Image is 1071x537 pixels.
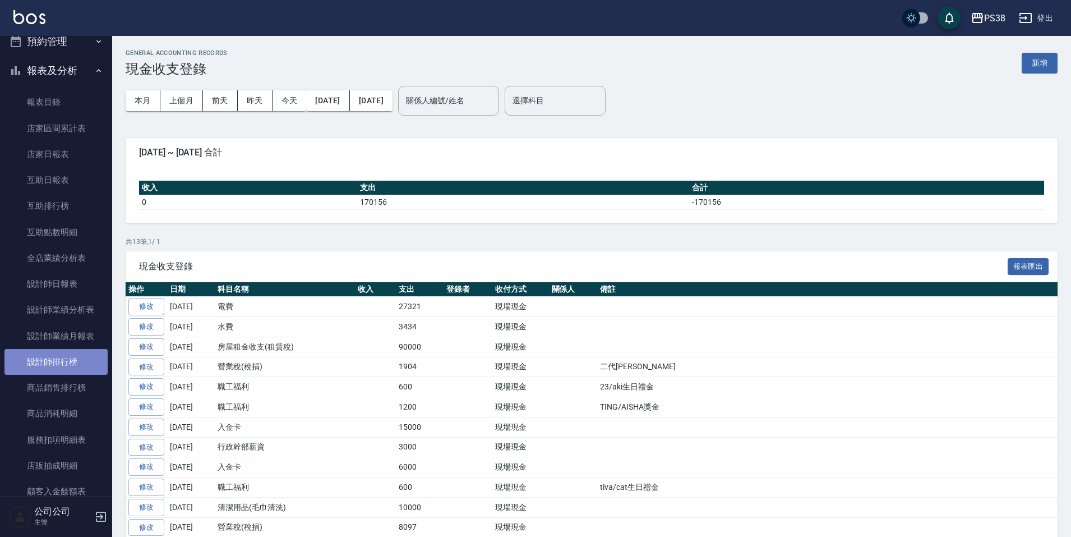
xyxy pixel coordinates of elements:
td: 二代[PERSON_NAME] [597,357,1058,377]
button: 今天 [273,90,307,111]
th: 科目名稱 [215,282,355,297]
td: 現場現金 [492,397,549,417]
td: 現場現金 [492,317,549,337]
td: 27321 [396,297,444,317]
td: 170156 [357,195,689,209]
a: 修改 [128,519,164,536]
th: 支出 [357,181,689,195]
a: 設計師業績月報表 [4,323,108,349]
a: 互助排行榜 [4,193,108,219]
h2: GENERAL ACCOUNTING RECORDS [126,49,228,57]
td: [DATE] [167,497,215,517]
button: [DATE] [306,90,349,111]
button: 昨天 [238,90,273,111]
td: 現場現金 [492,497,549,517]
td: 15000 [396,417,444,437]
a: 修改 [128,298,164,315]
img: Logo [13,10,45,24]
td: [DATE] [167,478,215,498]
a: 商品銷售排行榜 [4,375,108,401]
td: -170156 [689,195,1044,209]
td: [DATE] [167,377,215,397]
button: 新增 [1022,53,1058,74]
a: 互助點數明細 [4,219,108,245]
button: 登出 [1014,8,1058,29]
td: 電費 [215,297,355,317]
td: 入金卡 [215,417,355,437]
th: 關係人 [549,282,598,297]
td: 現場現金 [492,457,549,478]
button: 上個月 [160,90,203,111]
a: 報表目錄 [4,89,108,115]
td: 現場現金 [492,478,549,498]
td: 0 [139,195,357,209]
td: 現場現金 [492,297,549,317]
a: 修改 [128,398,164,416]
a: 設計師排行榜 [4,349,108,375]
td: [DATE] [167,317,215,337]
a: 修改 [128,318,164,336]
a: 店家區間累計表 [4,116,108,141]
td: 10000 [396,497,444,517]
td: 600 [396,377,444,397]
th: 收付方式 [492,282,549,297]
h3: 現金收支登錄 [126,61,228,77]
a: 修改 [128,458,164,476]
th: 日期 [167,282,215,297]
a: 修改 [128,359,164,376]
a: 報表匯出 [1008,260,1049,271]
button: [DATE] [350,90,393,111]
td: [DATE] [167,457,215,478]
button: 前天 [203,90,238,111]
td: 職工福利 [215,397,355,417]
button: 報表及分析 [4,56,108,85]
th: 登錄者 [444,282,492,297]
a: 修改 [128,439,164,456]
button: save [938,7,961,29]
td: TING/AISHA獎金 [597,397,1058,417]
td: 23/aki生日禮金 [597,377,1058,397]
a: 全店業績分析表 [4,245,108,271]
th: 支出 [396,282,444,297]
th: 收入 [139,181,357,195]
td: 行政幹部薪資 [215,437,355,457]
th: 合計 [689,181,1044,195]
img: Person [9,506,31,528]
td: 現場現金 [492,357,549,377]
th: 操作 [126,282,167,297]
button: 本月 [126,90,160,111]
td: 6000 [396,457,444,478]
button: 預約管理 [4,27,108,56]
td: 現場現金 [492,417,549,437]
td: [DATE] [167,437,215,457]
a: 店販抽成明細 [4,453,108,479]
td: 3000 [396,437,444,457]
a: 修改 [128,419,164,436]
td: [DATE] [167,417,215,437]
a: 商品消耗明細 [4,401,108,426]
td: tiva/cat生日禮金 [597,478,1058,498]
th: 備註 [597,282,1058,297]
button: 報表匯出 [1008,258,1049,276]
a: 顧客入金餘額表 [4,479,108,504]
td: 營業稅(稅捐) [215,357,355,377]
p: 共 13 筆, 1 / 1 [126,237,1058,247]
td: 90000 [396,337,444,357]
td: 職工福利 [215,377,355,397]
td: [DATE] [167,397,215,417]
td: 入金卡 [215,457,355,478]
td: [DATE] [167,357,215,377]
h5: 公司公司 [34,506,91,517]
a: 設計師日報表 [4,271,108,297]
td: 水費 [215,317,355,337]
span: [DATE] ~ [DATE] 合計 [139,147,1044,158]
td: 現場現金 [492,377,549,397]
td: [DATE] [167,337,215,357]
a: 修改 [128,378,164,396]
td: 1904 [396,357,444,377]
a: 新增 [1022,57,1058,68]
td: 職工福利 [215,478,355,498]
a: 設計師業績分析表 [4,297,108,323]
a: 修改 [128,499,164,516]
a: 修改 [128,479,164,496]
